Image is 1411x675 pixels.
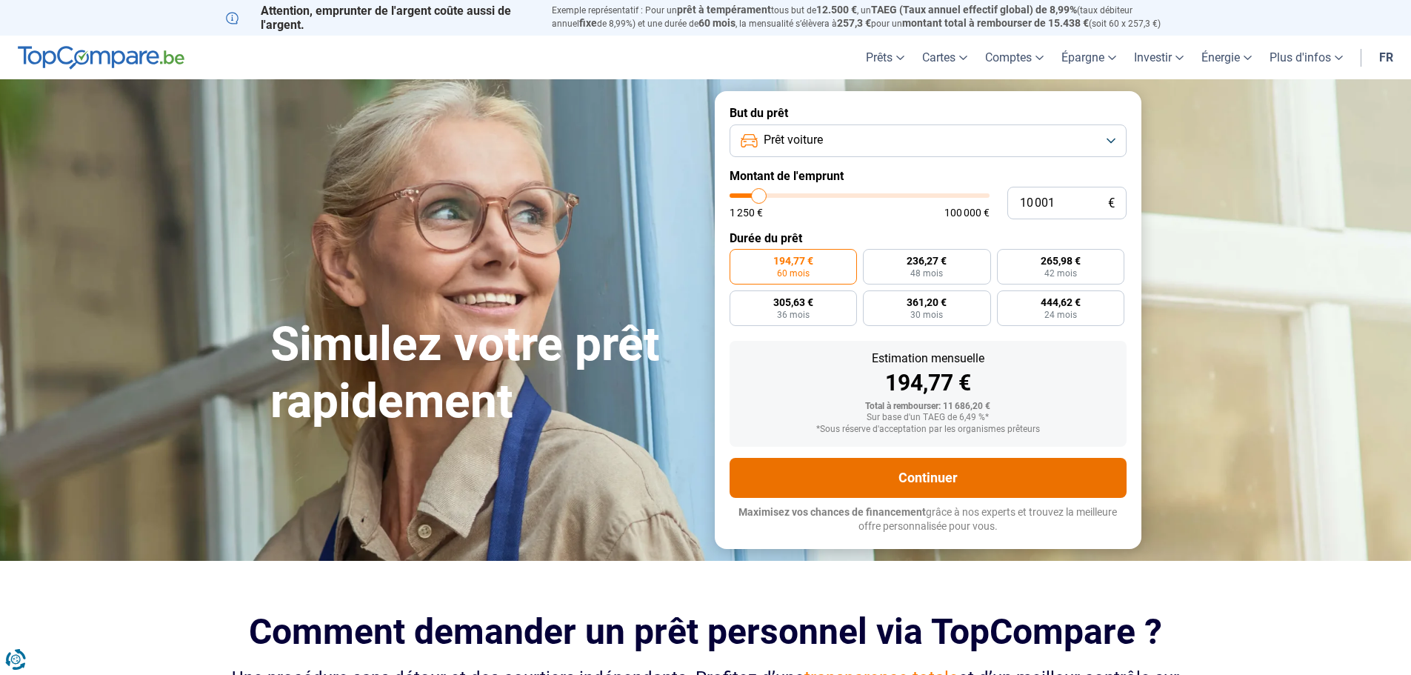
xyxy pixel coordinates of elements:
[730,458,1127,498] button: Continuer
[552,4,1186,30] p: Exemple représentatif : Pour un tous but de , un (taux débiteur annuel de 8,99%) et une durée de ...
[773,256,813,266] span: 194,77 €
[871,4,1077,16] span: TAEG (Taux annuel effectif global) de 8,99%
[730,505,1127,534] p: grâce à nos experts et trouvez la meilleure offre personnalisée pour vous.
[1041,297,1081,307] span: 444,62 €
[1261,36,1352,79] a: Plus d'infos
[730,169,1127,183] label: Montant de l'emprunt
[773,297,813,307] span: 305,63 €
[816,4,857,16] span: 12.500 €
[976,36,1053,79] a: Comptes
[741,353,1115,365] div: Estimation mensuelle
[698,17,735,29] span: 60 mois
[1044,269,1077,278] span: 42 mois
[579,17,597,29] span: fixe
[944,207,990,218] span: 100 000 €
[1041,256,1081,266] span: 265,98 €
[907,256,947,266] span: 236,27 €
[1192,36,1261,79] a: Énergie
[907,297,947,307] span: 361,20 €
[730,231,1127,245] label: Durée du prêt
[270,316,697,430] h1: Simulez votre prêt rapidement
[777,310,810,319] span: 36 mois
[741,425,1115,435] div: *Sous réserve d'acceptation par les organismes prêteurs
[730,207,763,218] span: 1 250 €
[913,36,976,79] a: Cartes
[738,506,926,518] span: Maximisez vos chances de financement
[764,132,823,148] span: Prêt voiture
[910,269,943,278] span: 48 mois
[1053,36,1125,79] a: Épargne
[741,372,1115,394] div: 194,77 €
[777,269,810,278] span: 60 mois
[837,17,871,29] span: 257,3 €
[1108,197,1115,210] span: €
[730,106,1127,120] label: But du prêt
[226,611,1186,652] h2: Comment demander un prêt personnel via TopCompare ?
[910,310,943,319] span: 30 mois
[902,17,1089,29] span: montant total à rembourser de 15.438 €
[1125,36,1192,79] a: Investir
[1044,310,1077,319] span: 24 mois
[741,413,1115,423] div: Sur base d'un TAEG de 6,49 %*
[741,402,1115,412] div: Total à rembourser: 11 686,20 €
[730,124,1127,157] button: Prêt voiture
[857,36,913,79] a: Prêts
[18,46,184,70] img: TopCompare
[1370,36,1402,79] a: fr
[226,4,534,32] p: Attention, emprunter de l'argent coûte aussi de l'argent.
[677,4,771,16] span: prêt à tempérament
